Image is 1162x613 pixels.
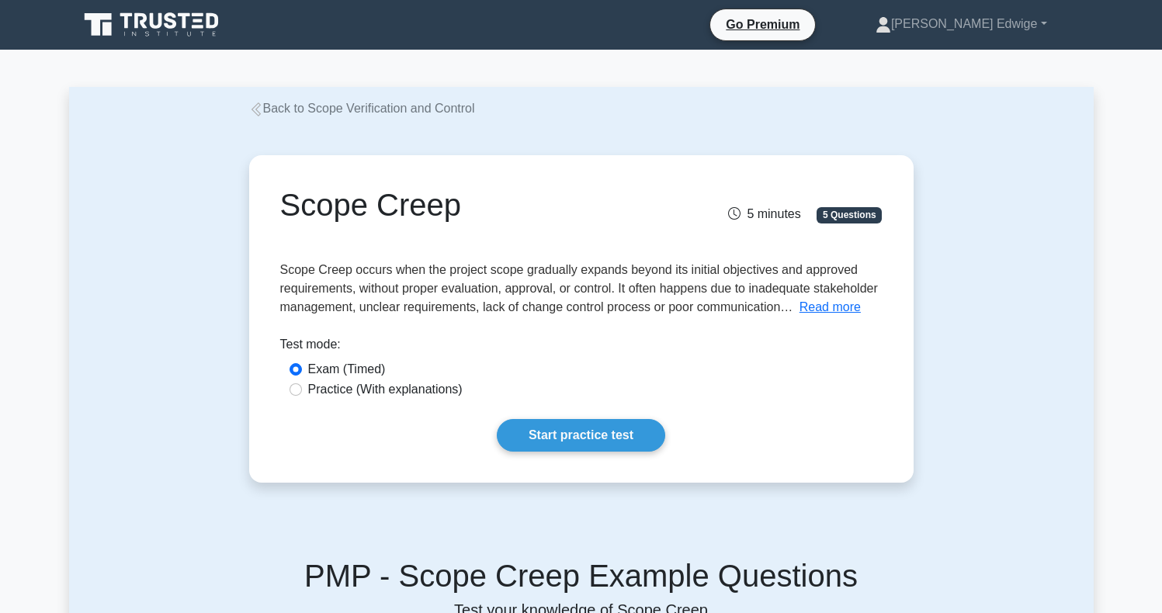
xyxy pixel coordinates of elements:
[280,335,883,360] div: Test mode:
[308,380,463,399] label: Practice (With explanations)
[497,419,665,452] a: Start practice test
[280,186,675,223] h1: Scope Creep
[728,207,800,220] span: 5 minutes
[280,263,878,313] span: Scope Creep occurs when the project scope gradually expands beyond its initial objectives and app...
[838,9,1084,40] a: [PERSON_NAME] Edwige
[800,298,861,317] button: Read more
[88,557,1075,594] h5: PMP - Scope Creep Example Questions
[249,102,475,115] a: Back to Scope Verification and Control
[308,360,386,379] label: Exam (Timed)
[817,207,882,223] span: 5 Questions
[716,15,809,34] a: Go Premium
